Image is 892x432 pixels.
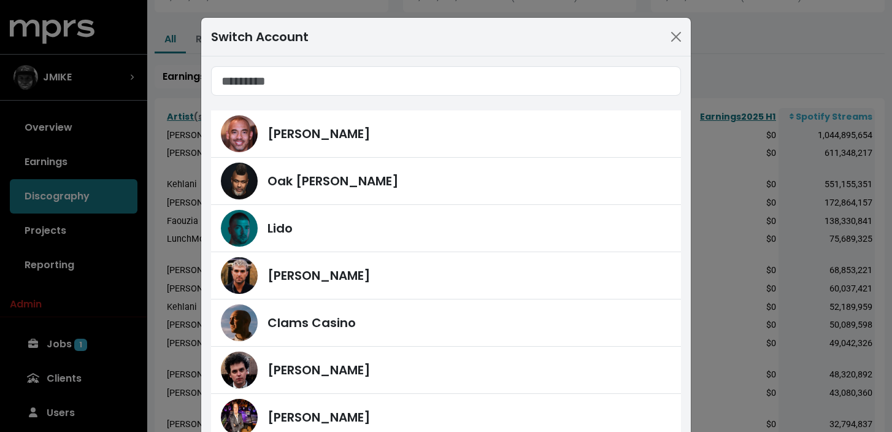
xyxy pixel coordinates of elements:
span: [PERSON_NAME] [267,266,371,285]
img: Lido [221,210,258,247]
a: LidoLido [211,205,681,252]
span: Lido [267,219,293,237]
input: Search accounts [211,66,681,96]
button: Close [666,27,686,47]
a: James Ford[PERSON_NAME] [211,347,681,394]
img: Oak Felder [221,163,258,199]
span: [PERSON_NAME] [267,408,371,426]
a: Harvey Mason Jr[PERSON_NAME] [211,110,681,158]
a: Oak FelderOak [PERSON_NAME] [211,158,681,205]
span: [PERSON_NAME] [267,361,371,379]
img: James Ford [221,352,258,388]
img: Clams Casino [221,304,258,341]
span: Clams Casino [267,314,356,332]
a: Clams CasinoClams Casino [211,299,681,347]
span: Oak [PERSON_NAME] [267,172,399,190]
img: Harvey Mason Jr [221,115,258,152]
div: Switch Account [211,28,309,46]
a: Fred Gibson[PERSON_NAME] [211,252,681,299]
span: [PERSON_NAME] [267,125,371,143]
img: Fred Gibson [221,257,258,294]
